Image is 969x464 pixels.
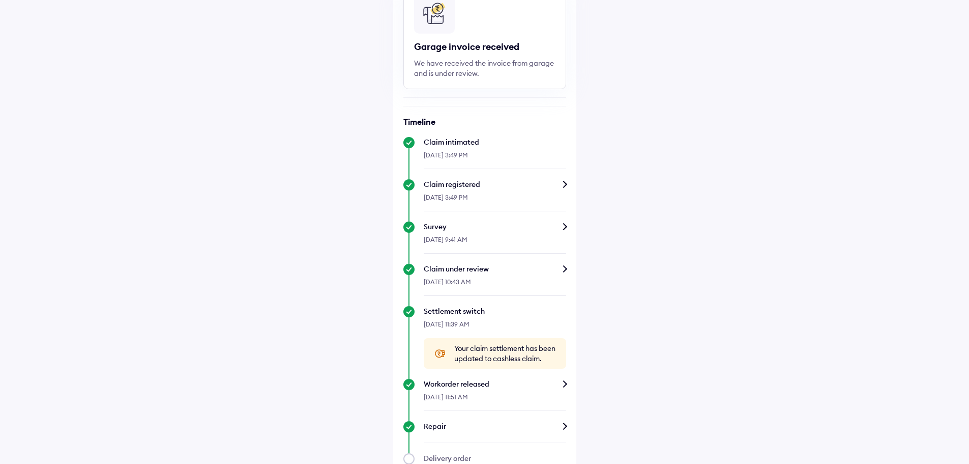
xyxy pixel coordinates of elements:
div: [DATE] 11:51 AM [424,389,566,411]
div: [DATE] 9:41 AM [424,232,566,254]
div: Survey [424,222,566,232]
span: Your claim settlement has been updated to cashless claim. [454,343,556,364]
div: Delivery order [424,453,566,463]
div: [DATE] 10:43 AM [424,274,566,296]
div: [DATE] 3:49 PM [424,189,566,211]
div: [DATE] 11:39 AM [424,316,566,338]
div: Garage invoice received [414,41,555,53]
div: Repair [424,421,566,431]
div: Settlement switch [424,306,566,316]
div: Claim registered [424,179,566,189]
div: [DATE] 3:49 PM [424,147,566,169]
div: We have received the invoice from garage and is under review. [414,58,555,78]
div: Claim under review [424,264,566,274]
div: Workorder released [424,379,566,389]
div: Claim intimated [424,137,566,147]
h6: Timeline [403,117,566,127]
